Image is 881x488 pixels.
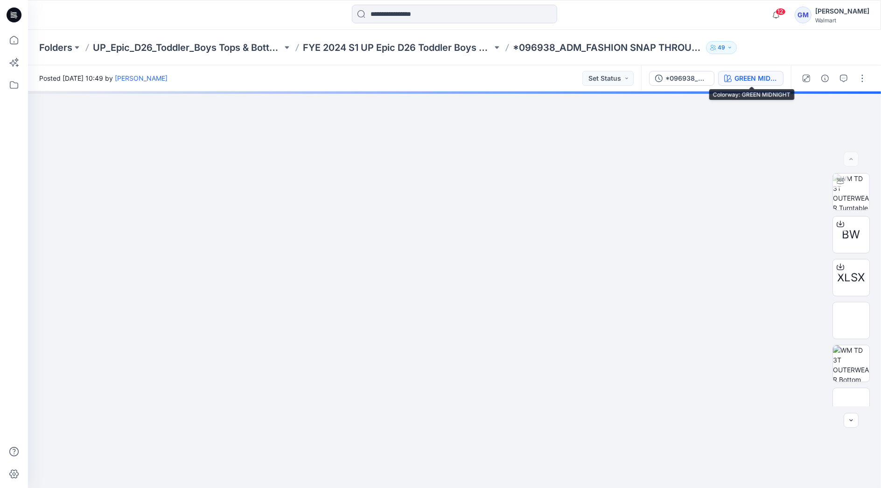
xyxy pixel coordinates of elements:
[718,42,725,53] p: 49
[833,174,869,210] img: WM TD 3T OUTERWEAR Turntable with Avatar
[838,269,865,286] span: XLSX
[39,73,168,83] span: Posted [DATE] 10:49 by
[649,71,714,86] button: *096938_ADM_FASHION SNAP THROUGH HODDED JACKET
[513,41,702,54] p: *096938_ADM_FASHION SNAP THROUGH HODDED JACKET
[795,7,811,23] div: GM
[718,71,783,86] button: GREEN MIDNIGHT
[815,17,869,24] div: Walmart
[734,73,777,84] div: GREEN MIDNIGHT
[115,74,168,82] a: [PERSON_NAME]
[833,345,869,382] img: WM TD 3T OUTERWEAR Bottom Sleeve Side 1
[665,73,708,84] div: *096938_ADM_FASHION SNAP THROUGH HODDED JACKET
[776,8,786,15] span: 12
[303,41,492,54] a: FYE 2024 S1 UP Epic D26 Toddler Boys Tops & Bottoms
[93,41,282,54] a: UP_Epic_D26_Toddler_Boys Tops & Bottoms
[842,226,860,243] span: BW
[706,41,737,54] button: 49
[39,41,72,54] a: Folders
[818,71,832,86] button: Details
[815,6,869,17] div: [PERSON_NAME]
